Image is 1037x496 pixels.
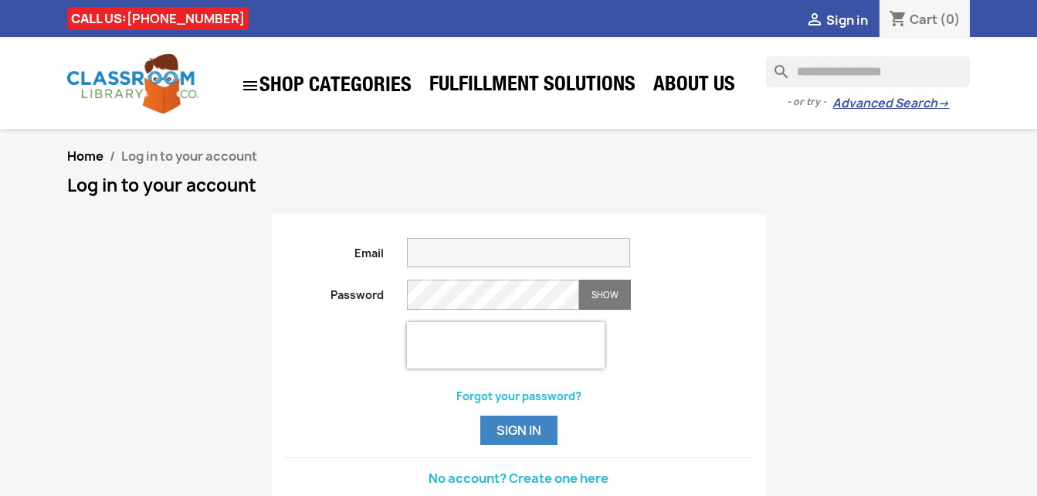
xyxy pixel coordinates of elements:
span: (0) [940,11,961,28]
input: Password input [407,280,579,310]
div: CALL US: [67,7,249,30]
span: Cart [910,11,937,28]
span: → [937,96,949,111]
h1: Log in to your account [67,176,971,195]
i:  [241,76,259,95]
button: Show [579,280,631,310]
a: [PHONE_NUMBER] [127,10,245,27]
button: Sign in [480,416,557,445]
a: Home [67,148,103,165]
label: Email [273,238,396,261]
a: Advanced Search→ [832,96,949,111]
iframe: reCAPTCHA [407,322,605,369]
a: No account? Create one here [429,470,608,487]
i: shopping_cart [889,11,907,29]
span: Log in to your account [121,148,257,165]
img: Classroom Library Company [67,54,198,114]
span: - or try - [787,94,832,110]
span: Sign in [826,12,868,29]
i:  [805,12,824,30]
a:  Sign in [805,12,868,29]
a: About Us [646,71,743,102]
input: Search [766,56,970,87]
a: SHOP CATEGORIES [233,69,419,103]
i: search [766,56,785,75]
a: Fulfillment Solutions [422,71,643,102]
a: Forgot your password? [456,389,581,403]
label: Password [273,280,396,303]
